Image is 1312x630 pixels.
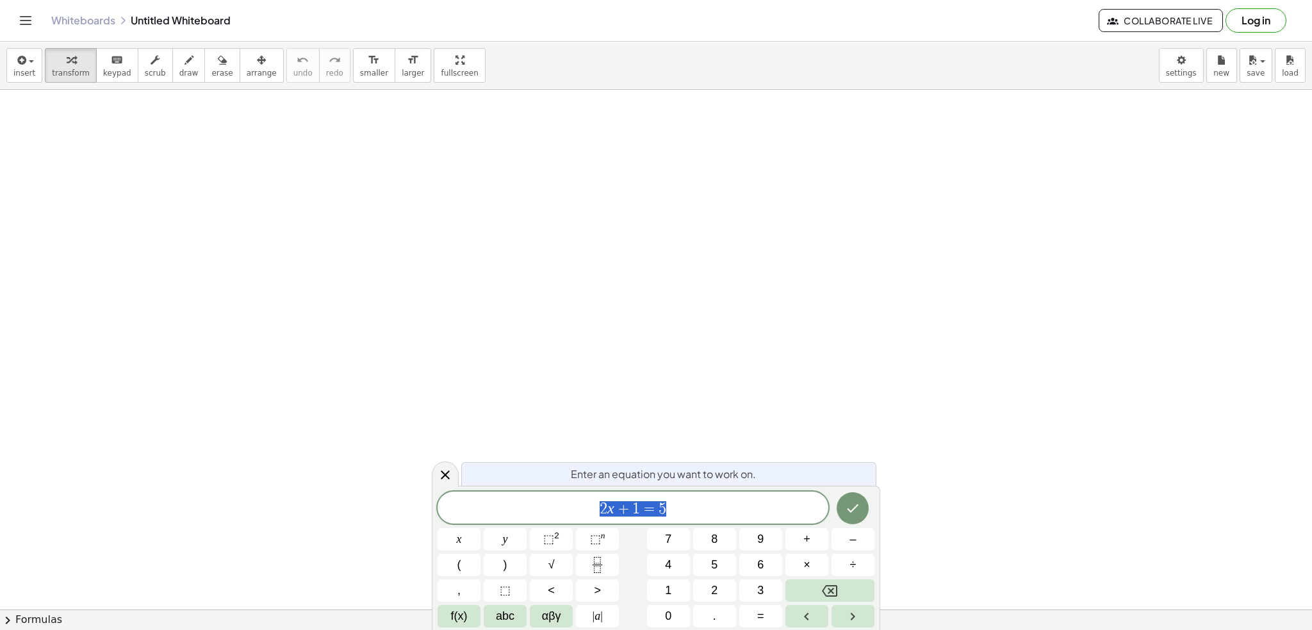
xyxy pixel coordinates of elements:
button: Fraction [576,554,619,576]
i: format_size [368,53,380,68]
button: arrange [240,48,284,83]
span: < [548,582,555,599]
span: new [1213,69,1229,78]
button: Squared [530,528,573,551]
span: draw [179,69,199,78]
button: format_sizelarger [395,48,431,83]
button: insert [6,48,42,83]
span: scrub [145,69,166,78]
button: Backspace [785,579,874,602]
button: y [484,528,527,551]
span: 1 [665,582,671,599]
button: keyboardkeypad [96,48,138,83]
span: 7 [665,531,671,548]
span: + [803,531,810,548]
span: smaller [360,69,388,78]
span: + [614,501,633,517]
span: 8 [711,531,717,548]
span: ⬚ [543,533,554,545]
span: 2 [711,582,717,599]
button: Divide [832,554,874,576]
span: 5 [711,556,717,574]
button: erase [204,48,240,83]
button: Greater than [576,579,619,602]
button: Toggle navigation [15,10,36,31]
span: ⬚ [590,533,601,545]
button: Left arrow [785,605,828,627]
span: 1 [632,501,640,517]
span: ) [504,556,507,574]
span: – [849,531,856,548]
button: . [693,605,736,627]
button: Equals [739,605,782,627]
i: format_size [407,53,419,68]
span: αβγ [542,608,561,625]
button: Functions [438,605,480,627]
var: x [607,500,614,517]
sup: n [601,531,605,540]
span: a [593,608,603,625]
button: Superscript [576,528,619,551]
button: settings [1159,48,1204,83]
button: scrub [138,48,173,83]
button: 3 [739,579,782,602]
button: Less than [530,579,573,602]
span: | [593,609,595,622]
span: larger [402,69,424,78]
button: draw [172,48,206,83]
button: load [1275,48,1306,83]
button: ( [438,554,480,576]
button: Square root [530,554,573,576]
button: Placeholder [484,579,527,602]
span: f(x) [451,608,468,625]
span: arrange [247,69,277,78]
span: save [1247,69,1265,78]
button: 1 [647,579,690,602]
span: ÷ [850,556,857,574]
sup: 2 [554,531,559,540]
button: ) [484,554,527,576]
span: settings [1166,69,1197,78]
button: Plus [785,528,828,551]
i: redo [329,53,341,68]
button: 0 [647,605,690,627]
button: x [438,528,480,551]
span: 5 [659,501,666,517]
button: 8 [693,528,736,551]
a: Whiteboards [51,14,115,27]
button: fullscreen [434,48,485,83]
button: Log in [1226,8,1286,33]
span: y [503,531,508,548]
button: Minus [832,528,874,551]
span: Enter an equation you want to work on. [571,467,756,482]
span: , [457,582,461,599]
button: undoundo [286,48,320,83]
span: keypad [103,69,131,78]
span: 4 [665,556,671,574]
button: Absolute value [576,605,619,627]
span: 9 [757,531,764,548]
span: redo [326,69,343,78]
button: 5 [693,554,736,576]
button: 4 [647,554,690,576]
span: fullscreen [441,69,478,78]
button: Alphabet [484,605,527,627]
span: abc [496,608,514,625]
span: = [640,501,659,517]
i: keyboard [111,53,123,68]
span: undo [293,69,313,78]
span: load [1282,69,1299,78]
span: √ [548,556,555,574]
span: . [713,608,716,625]
button: format_sizesmaller [353,48,395,83]
span: insert [13,69,35,78]
span: erase [211,69,233,78]
button: Collaborate Live [1099,9,1223,32]
span: 3 [757,582,764,599]
i: undo [297,53,309,68]
button: Greek alphabet [530,605,573,627]
button: save [1240,48,1272,83]
span: > [594,582,601,599]
span: | [600,609,603,622]
button: 2 [693,579,736,602]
